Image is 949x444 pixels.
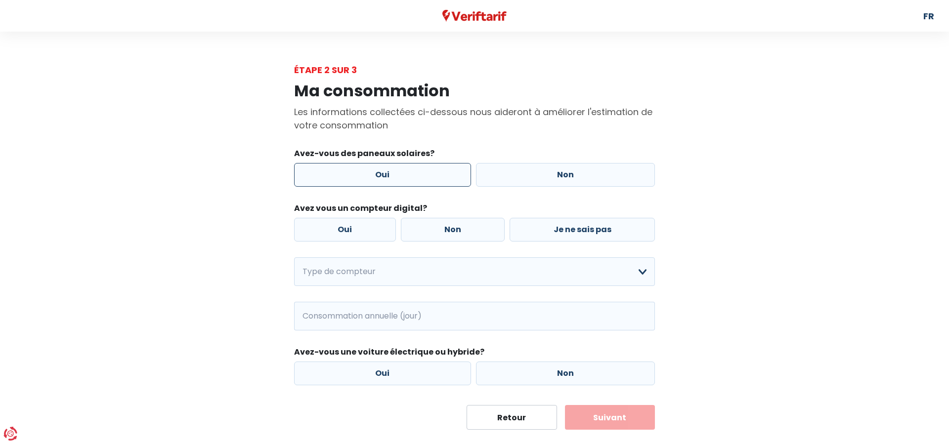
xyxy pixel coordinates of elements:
legend: Avez-vous des paneaux solaires? [294,148,655,163]
img: Veriftarif logo [442,10,507,22]
p: Les informations collectées ci-dessous nous aideront à améliorer l'estimation de votre consommation [294,105,655,132]
label: Je ne sais pas [510,218,655,242]
label: Non [401,218,505,242]
label: Oui [294,218,396,242]
button: Retour [467,405,557,430]
span: kWh [294,302,321,330]
label: Oui [294,163,471,187]
button: Suivant [565,405,655,430]
div: Étape 2 sur 3 [294,63,655,77]
label: Non [476,362,655,385]
legend: Avez-vous une voiture électrique ou hybride? [294,346,655,362]
legend: Avez vous un compteur digital? [294,202,655,218]
label: Oui [294,362,471,385]
h1: Ma consommation [294,81,655,100]
label: Non [476,163,655,187]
